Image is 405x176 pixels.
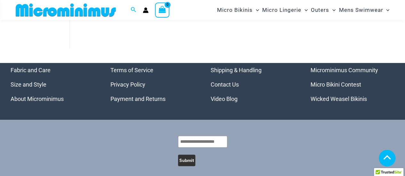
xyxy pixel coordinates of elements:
[13,3,118,17] img: MM SHOP LOGO FLAT
[11,63,95,106] aside: Footer Widget 1
[309,2,337,18] a: OutersMenu ToggleMenu Toggle
[311,63,395,106] nav: Menu
[311,81,361,88] a: Micro Bikini Contest
[211,67,262,73] a: Shipping & Handling
[329,2,336,18] span: Menu Toggle
[143,7,149,13] a: Account icon link
[217,2,253,18] span: Micro Bikinis
[211,63,295,106] nav: Menu
[253,2,259,18] span: Menu Toggle
[11,81,46,88] a: Size and Style
[110,63,195,106] aside: Footer Widget 2
[301,2,308,18] span: Menu Toggle
[215,1,392,19] nav: Site Navigation
[11,63,95,106] nav: Menu
[110,96,166,102] a: Payment and Returns
[339,2,383,18] span: Mens Swimwear
[110,81,145,88] a: Privacy Policy
[211,81,239,88] a: Contact Us
[215,2,261,18] a: Micro BikinisMenu ToggleMenu Toggle
[311,67,378,73] a: Microminimus Community
[11,96,64,102] a: About Microminimus
[311,63,395,106] aside: Footer Widget 4
[311,96,367,102] a: Wicked Weasel Bikinis
[110,63,195,106] nav: Menu
[155,3,170,17] a: View Shopping Cart, empty
[262,2,301,18] span: Micro Lingerie
[131,6,136,14] a: Search icon link
[11,67,51,73] a: Fabric and Care
[178,155,195,166] button: Submit
[261,2,309,18] a: Micro LingerieMenu ToggleMenu Toggle
[383,2,389,18] span: Menu Toggle
[110,67,153,73] a: Terms of Service
[311,2,329,18] span: Outers
[211,63,295,106] aside: Footer Widget 3
[337,2,391,18] a: Mens SwimwearMenu ToggleMenu Toggle
[211,96,238,102] a: Video Blog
